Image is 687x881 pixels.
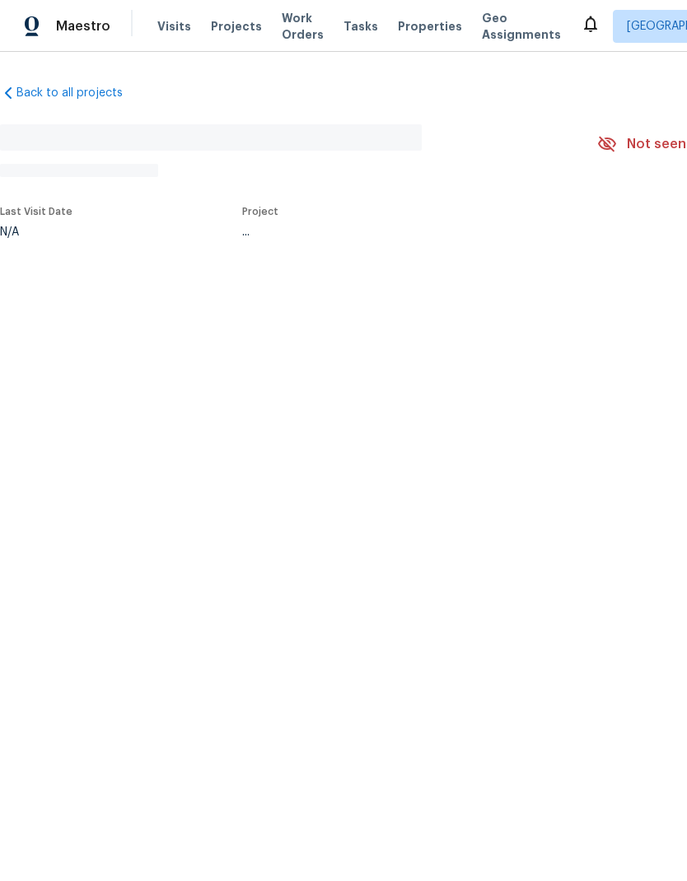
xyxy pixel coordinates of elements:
[157,18,191,35] span: Visits
[56,18,110,35] span: Maestro
[398,18,462,35] span: Properties
[242,207,278,217] span: Project
[282,10,324,43] span: Work Orders
[242,226,558,238] div: ...
[343,21,378,32] span: Tasks
[482,10,561,43] span: Geo Assignments
[211,18,262,35] span: Projects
